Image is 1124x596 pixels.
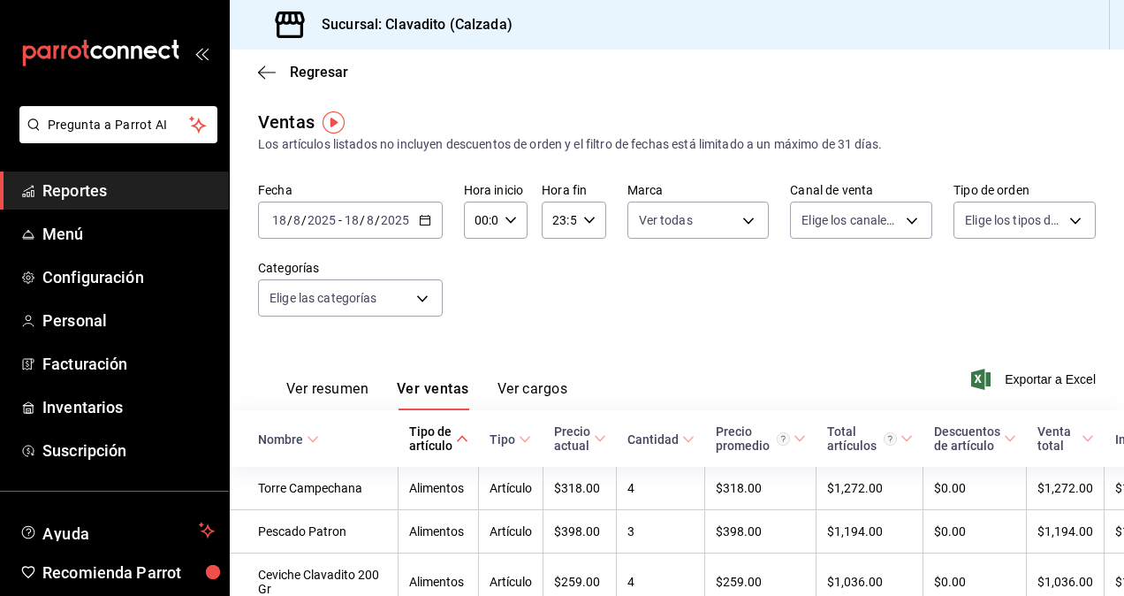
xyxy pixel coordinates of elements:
td: Artículo [479,467,543,510]
span: Recomienda Parrot [42,561,215,585]
td: Alimentos [399,510,479,554]
div: navigation tabs [286,380,567,410]
span: Reportes [42,179,215,202]
td: $1,272.00 [1027,467,1105,510]
td: Pescado Patron [230,510,399,554]
button: Ver cargos [497,380,568,410]
span: Menú [42,222,215,246]
span: Pregunta a Parrot AI [48,116,190,134]
input: -- [271,213,287,227]
span: - [338,213,342,227]
div: Ventas [258,109,315,135]
span: Elige los canales de venta [801,211,900,229]
label: Hora fin [542,184,605,196]
span: / [301,213,307,227]
span: Elige las categorías [270,289,377,307]
div: Venta total [1037,424,1078,453]
label: Categorías [258,262,443,274]
a: Pregunta a Parrot AI [12,128,217,147]
div: Descuentos de artículo [934,424,1000,453]
label: Canal de venta [790,184,932,196]
div: Total artículos [827,424,897,453]
input: -- [292,213,301,227]
button: Ver resumen [286,380,368,410]
svg: Precio promedio = Total artículos / cantidad [777,432,790,446]
div: Tipo [490,432,515,447]
span: Inventarios [42,395,215,419]
button: Exportar a Excel [975,369,1096,390]
td: $398.00 [705,510,816,554]
span: Descuentos de artículo [934,424,1016,453]
td: 4 [617,467,705,510]
input: ---- [307,213,337,227]
div: Nombre [258,432,303,447]
span: Precio actual [554,424,606,453]
div: Precio promedio [716,424,790,453]
span: Total artículos [827,424,913,453]
td: $0.00 [923,467,1027,510]
label: Fecha [258,184,443,196]
div: Tipo de artículo [409,424,452,453]
td: $318.00 [543,467,617,510]
img: Tooltip marker [323,111,345,134]
span: Regresar [290,64,348,80]
span: Elige los tipos de orden [965,211,1063,229]
td: Artículo [479,510,543,554]
div: Los artículos listados no incluyen descuentos de orden y el filtro de fechas está limitado a un m... [258,135,1096,154]
span: Tipo de artículo [409,424,468,453]
input: -- [366,213,375,227]
td: 3 [617,510,705,554]
button: Ver ventas [397,380,469,410]
div: Precio actual [554,424,590,453]
span: / [375,213,380,227]
span: Tipo [490,432,531,447]
h3: Sucursal: Clavadito (Calzada) [308,14,513,35]
td: $318.00 [705,467,816,510]
label: Tipo de orden [953,184,1096,196]
label: Marca [627,184,770,196]
button: Pregunta a Parrot AI [19,106,217,143]
label: Hora inicio [464,184,528,196]
svg: El total artículos considera cambios de precios en los artículos así como costos adicionales por ... [884,432,897,446]
span: Ver todas [639,211,693,229]
td: $398.00 [543,510,617,554]
span: Ayuda [42,520,192,541]
td: $0.00 [923,510,1027,554]
button: Regresar [258,64,348,80]
span: Configuración [42,265,215,289]
span: Precio promedio [716,424,806,453]
span: Nombre [258,432,319,447]
input: ---- [380,213,410,227]
span: Suscripción [42,439,215,462]
td: Torre Campechana [230,467,399,510]
td: $1,194.00 [816,510,923,554]
input: -- [344,213,360,227]
span: Venta total [1037,424,1094,453]
span: / [360,213,365,227]
td: $1,272.00 [816,467,923,510]
button: open_drawer_menu [194,46,209,60]
span: / [287,213,292,227]
span: Personal [42,309,215,332]
td: Alimentos [399,467,479,510]
span: Cantidad [627,432,695,447]
span: Facturación [42,352,215,376]
td: $1,194.00 [1027,510,1105,554]
div: Cantidad [627,432,679,447]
